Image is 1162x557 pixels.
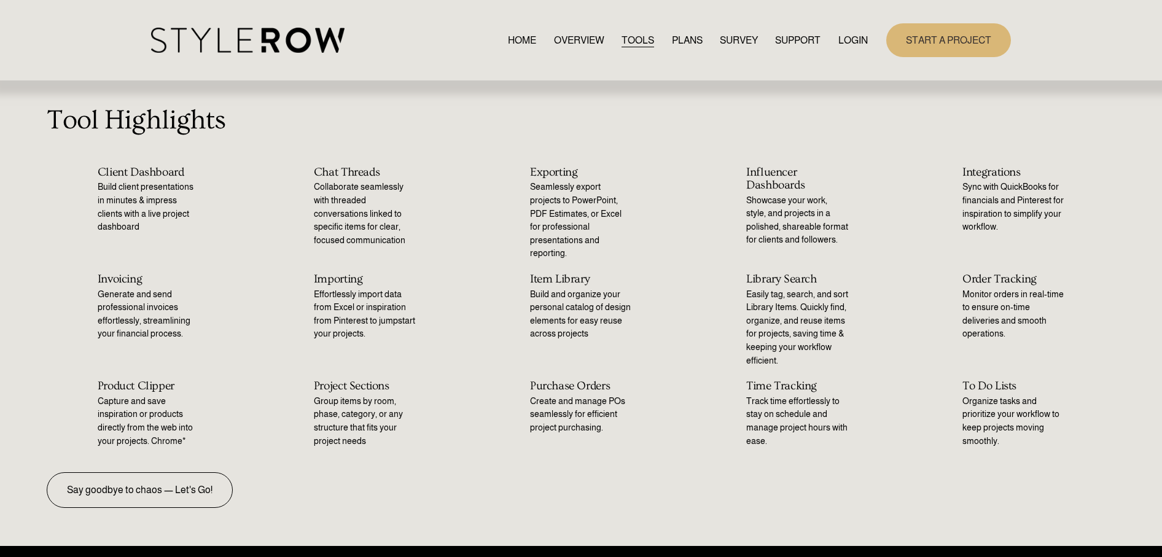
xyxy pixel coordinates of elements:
h2: To Do Lists [962,380,1064,392]
p: Easily tag, search, and sort Library Items. Quickly find, organize, and reuse items for projects,... [746,288,848,368]
h2: Order Tracking [962,273,1064,286]
h2: Exporting [530,166,632,179]
a: TOOLS [622,32,654,49]
p: Sync with QuickBooks for financials and Pinterest for inspiration to simplify your workflow. [962,181,1064,233]
p: Tool Highlights [47,99,1116,141]
a: Say goodbye to chaos — Let's Go! [47,472,233,507]
p: Generate and send professional invoices effortlessly, streamlining your financial process. [98,288,200,341]
p: Seamlessly export projects to PowerPoint, PDF Estimates, or Excel for professional presentations ... [530,181,632,260]
h2: Library Search [746,273,848,286]
p: Showcase your work, style, and projects in a polished, shareable format for clients and followers. [746,194,848,247]
a: LOGIN [838,32,868,49]
a: OVERVIEW [554,32,604,49]
span: SUPPORT [775,33,821,48]
img: StyleRow [151,28,345,53]
h2: Invoicing [98,273,200,286]
h2: Project Sections [314,380,416,392]
p: Build client presentations in minutes & impress clients with a live project dashboard [98,181,200,233]
p: Effortlessly import data from Excel or inspiration from Pinterest to jumpstart your projects. [314,288,416,341]
h2: Time Tracking [746,380,848,392]
a: HOME [508,32,536,49]
h2: Client Dashboard [98,166,200,179]
h2: Purchase Orders [530,380,632,392]
p: Capture and save inspiration or products directly from the web into your projects. Chrome* [98,395,200,448]
h2: Influencer Dashboards [746,166,848,192]
h2: Product Clipper [98,380,200,392]
h2: Chat Threads [314,166,416,179]
p: Build and organize your personal catalog of design elements for easy reuse across projects [530,288,632,341]
p: Organize tasks and prioritize your workflow to keep projects moving smoothly. [962,395,1064,448]
p: Collaborate seamlessly with threaded conversations linked to specific items for clear, focused co... [314,181,416,247]
a: PLANS [672,32,703,49]
p: Monitor orders in real-time to ensure on-time deliveries and smooth operations. [962,288,1064,341]
h2: Item Library [530,273,632,286]
p: Group items by room, phase, category, or any structure that fits your project needs [314,395,416,448]
h2: Integrations [962,166,1064,179]
a: SURVEY [720,32,758,49]
a: START A PROJECT [886,23,1011,57]
a: folder dropdown [775,32,821,49]
h2: Importing [314,273,416,286]
p: Track time effortlessly to stay on schedule and manage project hours with ease. [746,395,848,448]
p: Create and manage POs seamlessly for efficient project purchasing. [530,395,632,435]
